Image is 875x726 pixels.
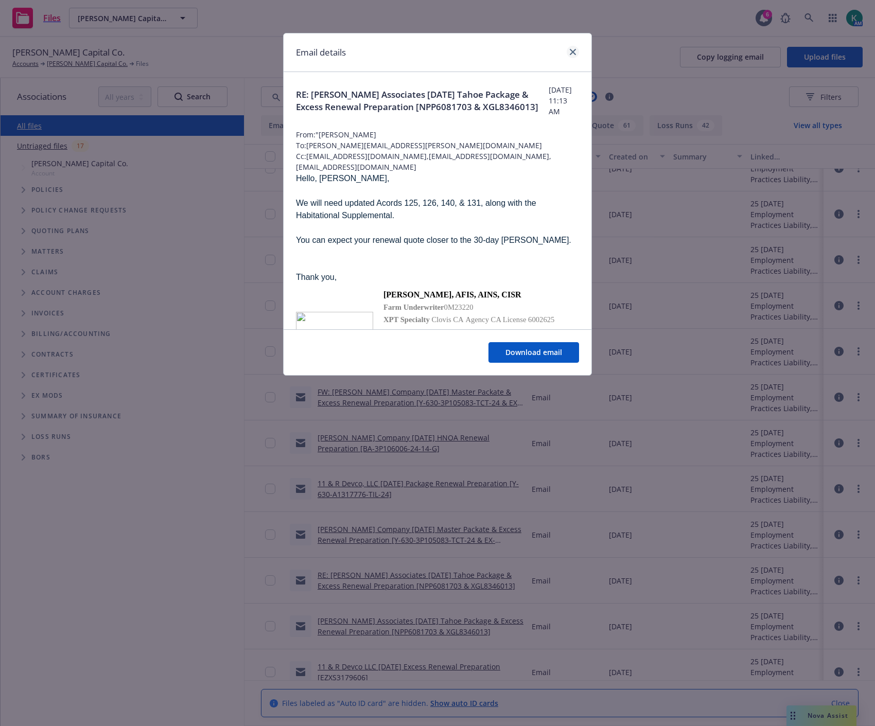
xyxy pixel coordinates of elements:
[505,347,562,357] span: Download email
[431,315,463,324] span: Clovis CA
[296,140,579,151] span: To: [PERSON_NAME][EMAIL_ADDRESS][PERSON_NAME][DOMAIN_NAME]
[296,88,549,113] span: RE: [PERSON_NAME] Associates [DATE] Tahoe Package & Excess Renewal Preparation [NPP6081703 & XGL8...
[296,174,389,183] span: Hello, [PERSON_NAME],
[296,129,579,140] span: From: "[PERSON_NAME]
[488,342,579,363] button: Download email
[383,328,405,336] span: Direct:
[296,46,346,59] h1: Email details
[383,303,444,311] span: Farm Underwriter
[296,312,373,370] img: image002.png@01DBF0C1.5E70B280
[444,303,474,311] span: 0M23220
[296,273,337,281] span: Thank you,
[549,84,579,117] span: [DATE] 11:13 AM
[465,315,554,324] span: Agency CA License 6002625
[296,199,536,220] span: We will need updated Acords 125, 126, 140, & 131, along with the Habitational Supplemental.
[383,290,521,299] span: [PERSON_NAME], AFIS, AINS, CISR
[296,236,571,244] span: You can expect your renewal quote closer to the 30-day [PERSON_NAME].
[405,328,471,336] a: [PHONE_NUMBER]
[296,151,579,172] span: Cc: [EMAIL_ADDRESS][DOMAIN_NAME],[EMAIL_ADDRESS][DOMAIN_NAME],[EMAIL_ADDRESS][DOMAIN_NAME]
[567,46,579,58] a: close
[383,315,430,324] span: XPT Specialty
